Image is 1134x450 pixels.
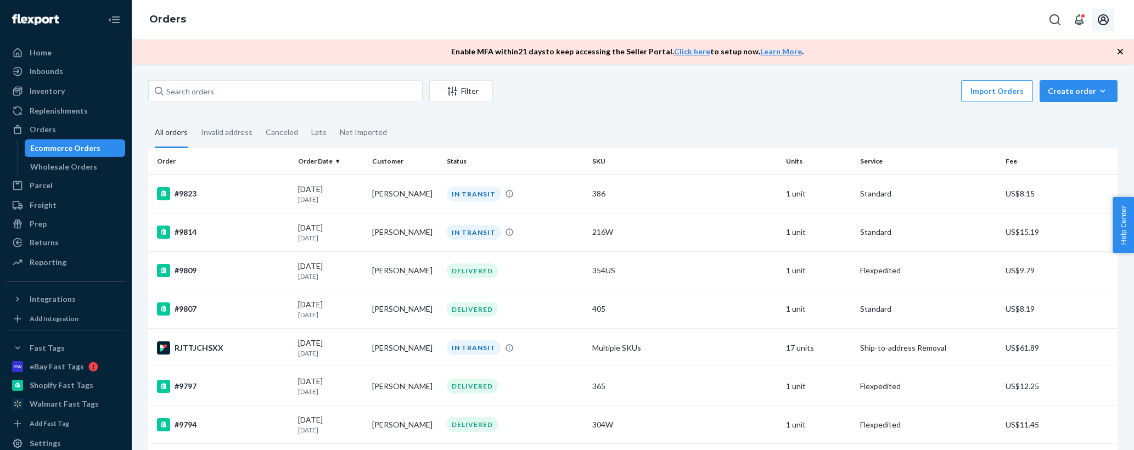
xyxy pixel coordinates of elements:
[1113,197,1134,253] button: Help Center
[430,86,492,97] div: Filter
[30,66,63,77] div: Inbounds
[860,265,997,276] p: Flexpedited
[782,175,856,213] td: 1 unit
[447,263,498,278] div: DELIVERED
[1001,251,1118,290] td: US$9.79
[201,118,252,147] div: Invalid address
[157,226,289,239] div: #9814
[7,339,125,357] button: Fast Tags
[588,148,782,175] th: SKU
[782,406,856,444] td: 1 unit
[1092,9,1114,31] button: Open account menu
[782,329,856,367] td: 17 units
[340,118,387,147] div: Not Imported
[157,264,289,277] div: #9809
[782,290,856,328] td: 1 unit
[30,257,66,268] div: Reporting
[1001,329,1118,367] td: US$61.89
[298,233,363,243] p: [DATE]
[298,348,363,358] p: [DATE]
[7,358,125,375] a: eBay Fast Tags
[298,425,363,435] p: [DATE]
[442,148,588,175] th: Status
[298,376,363,396] div: [DATE]
[447,379,498,393] div: DELIVERED
[674,47,710,56] a: Click here
[7,215,125,233] a: Prep
[447,187,501,201] div: IN TRANSIT
[860,227,997,238] p: Standard
[30,180,53,191] div: Parcel
[592,227,777,238] div: 216W
[592,419,777,430] div: 304W
[298,337,363,358] div: [DATE]
[30,105,88,116] div: Replenishments
[451,46,804,57] p: Enable MFA within 21 days to keep accessing the Seller Portal. to setup now. .
[30,314,78,323] div: Add Integration
[7,395,125,413] a: Walmart Fast Tags
[860,188,997,199] p: Standard
[588,329,782,367] td: Multiple SKUs
[782,213,856,251] td: 1 unit
[30,342,65,353] div: Fast Tags
[1001,406,1118,444] td: US$11.45
[1068,9,1090,31] button: Open notifications
[149,13,186,25] a: Orders
[7,121,125,138] a: Orders
[856,329,1001,367] td: Ship-to-address Removal
[856,148,1001,175] th: Service
[368,406,442,444] td: [PERSON_NAME]
[30,200,57,211] div: Freight
[157,341,289,355] div: RJTTJCHSXX
[1001,148,1118,175] th: Fee
[30,380,93,391] div: Shopify Fast Tags
[1044,9,1066,31] button: Open Search Box
[782,367,856,406] td: 1 unit
[294,148,368,175] th: Order Date
[157,418,289,431] div: #9794
[298,414,363,435] div: [DATE]
[447,417,498,432] div: DELIVERED
[1001,213,1118,251] td: US$15.19
[760,47,802,56] a: Learn More
[1001,175,1118,213] td: US$8.15
[141,4,195,36] ol: breadcrumbs
[103,9,125,31] button: Close Navigation
[30,294,76,305] div: Integrations
[592,381,777,392] div: 365
[7,102,125,120] a: Replenishments
[860,381,997,392] p: Flexpedited
[368,213,442,251] td: [PERSON_NAME]
[298,222,363,243] div: [DATE]
[30,47,52,58] div: Home
[592,303,777,314] div: 405
[25,158,126,176] a: Wholesale Orders
[1048,86,1109,97] div: Create order
[30,361,84,372] div: eBay Fast Tags
[148,80,423,102] input: Search orders
[30,124,56,135] div: Orders
[148,148,294,175] th: Order
[368,329,442,367] td: [PERSON_NAME]
[860,419,997,430] p: Flexpedited
[298,184,363,204] div: [DATE]
[25,139,126,157] a: Ecommerce Orders
[368,175,442,213] td: [PERSON_NAME]
[447,302,498,317] div: DELIVERED
[30,86,65,97] div: Inventory
[298,261,363,281] div: [DATE]
[266,118,298,147] div: Canceled
[1001,290,1118,328] td: US$8.19
[30,419,69,428] div: Add Fast Tag
[447,225,501,240] div: IN TRANSIT
[7,312,125,325] a: Add Integration
[298,310,363,319] p: [DATE]
[7,196,125,214] a: Freight
[782,251,856,290] td: 1 unit
[1040,80,1118,102] button: Create order
[447,340,501,355] div: IN TRANSIT
[311,118,327,147] div: Late
[7,254,125,271] a: Reporting
[7,44,125,61] a: Home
